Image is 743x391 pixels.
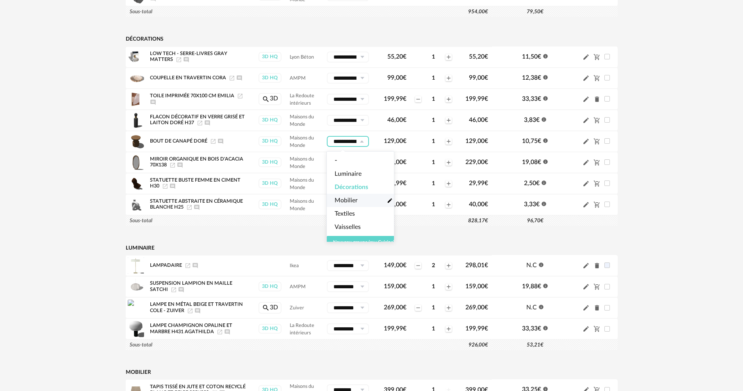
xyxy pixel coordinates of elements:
span: Luminaire [335,170,362,179]
span: Pencil icon [583,262,590,269]
span: 53,21 [527,342,543,348]
span: 199,99 [384,96,406,102]
span: Plus icon [445,75,452,81]
a: Magnify icon3D [258,302,282,314]
span: € [540,342,543,348]
a: 3D HQ [258,282,282,291]
span: Information icon [538,304,544,310]
span: € [485,180,488,186]
div: Sélectionner un groupe [327,94,369,105]
a: 3D HQ [258,200,282,209]
span: € [538,96,541,102]
div: 2 [422,262,445,269]
span: 159,00 [384,283,406,289]
span: Magnify icon [262,304,270,311]
span: 129,00 [384,138,406,144]
div: 3D HQ [258,179,282,188]
span: € [485,138,488,144]
span: € [540,218,543,223]
span: AMPM [290,284,306,289]
span: 149,00 [384,262,406,268]
span: Plus icon [445,305,452,311]
span: Plus icon [445,326,452,332]
span: 29,99 [387,180,406,186]
span: € [485,159,488,165]
span: Launch icon [210,139,216,143]
span: low tech - serre-livres gray matters [150,51,227,62]
div: 1 [422,159,445,166]
span: Cart Minus icon [593,75,600,81]
span: Launch icon [237,93,243,98]
div: Sélectionner un groupe [327,260,369,271]
div: 3D HQ [258,73,282,83]
a: Launch icon [186,205,192,209]
span: Ajouter un commentaire [224,329,230,334]
span: Plus icon [445,180,452,187]
span: Pencil icon [583,325,590,332]
span: Plus icon [445,284,452,290]
span: € [536,180,540,186]
span: 828,17 [468,218,488,223]
a: Launch icon [169,162,176,167]
span: 159,00 [465,283,488,289]
div: Sélectionner un groupe [327,281,369,292]
span: Miroir organique en bois d'acacia 70x138 [150,157,243,168]
td: Mobilier [126,365,492,379]
span: Launch icon [197,120,203,125]
span: 46,00 [469,117,488,123]
div: Sélectionner un groupe [327,136,369,147]
span: 12,38 [522,75,541,81]
span: Textiles [335,209,355,218]
div: 3D HQ [258,115,282,125]
img: Product pack shot [128,70,144,86]
span: Information icon [541,116,547,122]
span: Coupelle En Travertin Cora [150,75,226,80]
img: Product pack shot [128,257,144,274]
span: € [536,201,540,207]
a: Launch icon [171,287,177,292]
span: € [403,180,406,186]
span: 229,00 [384,159,406,165]
a: 3D HQ [258,157,282,167]
span: 46,00 [387,117,406,123]
a: Magnify icon3D [258,93,282,105]
span: Ajouter un commentaire [169,184,176,188]
span: Zuiver [290,305,304,310]
span: Pencil icon [583,53,590,60]
span: Pencil icon [583,304,590,311]
span: Plus icon [445,54,452,60]
span: € [485,342,488,348]
a: Launch icon [162,184,168,188]
span: AMPM [290,76,306,80]
span: La Redoute intérieurs [290,323,314,335]
span: Pencil icon [387,198,393,204]
div: 1 [422,304,445,311]
span: Information icon [543,325,548,331]
span: 298,01 [465,262,488,268]
span: Ajouter un commentaire [192,263,198,268]
img: Product pack shot [128,133,144,150]
div: 1 [422,75,445,82]
a: Launch icon [185,263,191,268]
div: 1 [422,325,445,332]
div: 3D HQ [258,136,282,146]
button: Nouveau groupe (ex.: Cuisine) [327,236,401,248]
span: Bout de canapé doré [150,139,207,143]
span: € [485,75,488,81]
span: Pencil icon [583,180,590,187]
span: La Redoute intérieurs [290,93,314,105]
span: 199,99 [465,325,488,332]
img: Product pack shot [128,279,144,295]
div: 1 [422,201,445,208]
div: 3D HQ [258,200,282,209]
a: Launch icon [187,308,193,313]
span: Plus icon [445,262,452,269]
span: Plus icon [445,159,452,166]
a: 3D HQ [258,115,282,125]
span: Suspension Lampion En Maille Satchi [150,281,232,292]
span: Maisons du Monde [290,178,314,190]
span: € [538,75,541,81]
